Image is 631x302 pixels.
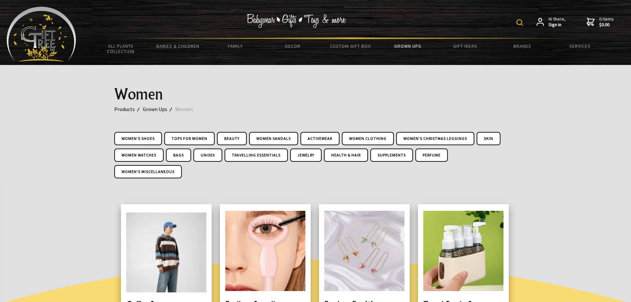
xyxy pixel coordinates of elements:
[225,149,288,162] a: Travelling Essentials
[370,149,413,162] a: Supplements
[217,132,247,145] a: Beauty
[249,132,298,145] a: Women Sandals
[166,149,191,162] a: Bags
[549,22,565,28] strong: Sign in
[290,149,322,162] a: Jewelry
[415,149,448,162] a: Perfume
[247,14,346,28] img: Babywear - Gifts - Toys & more
[114,149,164,162] a: Women Watches
[436,39,494,53] a: Gift Ideas
[537,16,565,28] a: Hi there,Sign in
[193,149,222,162] a: UniSex
[551,39,608,53] a: Services
[164,132,215,145] a: Tops for Women
[175,105,201,113] a: Women
[516,19,523,26] img: product search
[143,105,175,113] a: Grown Ups
[379,39,436,53] a: Grown Ups
[114,86,517,102] h1: Women
[264,39,321,53] a: Decor
[7,7,76,62] img: Babyware - Gifts - Toys and more...
[114,105,143,113] a: Products
[599,16,614,28] span: 0 items
[396,132,474,145] a: Women's Christmas Leggings
[207,39,264,53] a: Family
[324,149,368,162] a: Health & Hair
[92,39,149,58] a: All Plants Collection
[114,165,182,178] a: Women's Miscellaneous
[322,39,379,53] a: Custom Gift Box
[477,132,500,145] a: Skin
[342,132,394,145] a: Women Clothing
[149,39,207,53] a: Babies & Children
[599,22,614,28] strong: $0.00
[494,39,551,53] a: Brands
[300,132,340,145] a: ActiveWear
[549,16,565,28] span: Hi there,
[114,132,162,145] a: Women's shoes
[587,16,614,28] a: 0 items$0.00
